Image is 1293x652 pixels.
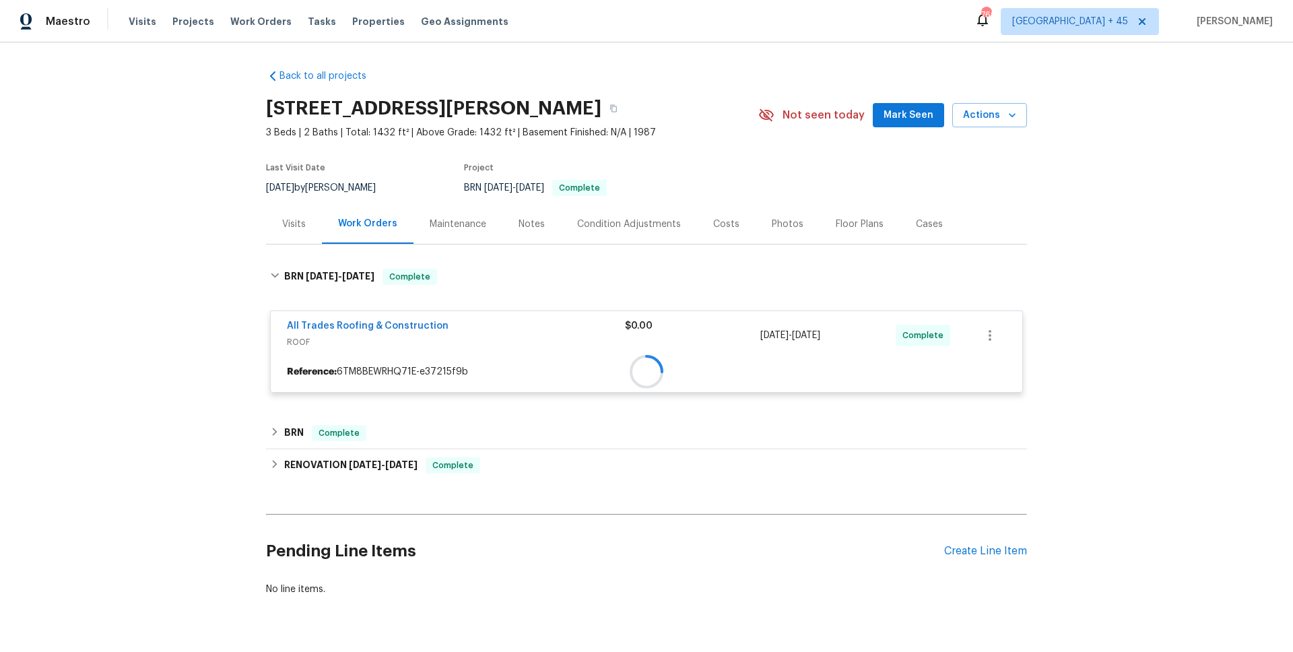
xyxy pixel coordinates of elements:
[902,329,949,342] span: Complete
[313,426,365,440] span: Complete
[519,218,545,231] div: Notes
[230,15,292,28] span: Work Orders
[284,457,418,474] h6: RENOVATION
[873,103,944,128] button: Mark Seen
[338,217,397,230] div: Work Orders
[430,218,486,231] div: Maintenance
[760,331,789,340] span: [DATE]
[554,184,605,192] span: Complete
[266,102,601,115] h2: [STREET_ADDRESS][PERSON_NAME]
[384,270,436,284] span: Complete
[266,520,944,583] h2: Pending Line Items
[266,255,1027,298] div: BRN [DATE]-[DATE]Complete
[306,271,338,281] span: [DATE]
[266,183,294,193] span: [DATE]
[172,15,214,28] span: Projects
[266,164,325,172] span: Last Visit Date
[266,417,1027,449] div: BRN Complete
[577,218,681,231] div: Condition Adjustments
[282,218,306,231] div: Visits
[601,96,626,121] button: Copy Address
[916,218,943,231] div: Cases
[349,460,418,469] span: -
[884,107,933,124] span: Mark Seen
[1012,15,1128,28] span: [GEOGRAPHIC_DATA] + 45
[349,460,381,469] span: [DATE]
[464,183,607,193] span: BRN
[284,269,374,285] h6: BRN
[464,164,494,172] span: Project
[963,107,1016,124] span: Actions
[484,183,512,193] span: [DATE]
[944,545,1027,558] div: Create Line Item
[266,180,392,196] div: by [PERSON_NAME]
[46,15,90,28] span: Maestro
[308,17,336,26] span: Tasks
[266,449,1027,482] div: RENOVATION [DATE]-[DATE]Complete
[284,425,304,441] h6: BRN
[342,271,374,281] span: [DATE]
[427,459,479,472] span: Complete
[792,331,820,340] span: [DATE]
[266,69,395,83] a: Back to all projects
[385,460,418,469] span: [DATE]
[306,271,374,281] span: -
[129,15,156,28] span: Visits
[713,218,739,231] div: Costs
[952,103,1027,128] button: Actions
[1191,15,1273,28] span: [PERSON_NAME]
[484,183,544,193] span: -
[836,218,884,231] div: Floor Plans
[421,15,508,28] span: Geo Assignments
[287,335,625,349] span: ROOF
[352,15,405,28] span: Properties
[772,218,803,231] div: Photos
[981,8,991,22] div: 769
[783,108,865,122] span: Not seen today
[516,183,544,193] span: [DATE]
[266,126,758,139] span: 3 Beds | 2 Baths | Total: 1432 ft² | Above Grade: 1432 ft² | Basement Finished: N/A | 1987
[287,321,449,331] a: All Trades Roofing & Construction
[760,329,820,342] span: -
[625,321,653,331] span: $0.00
[266,583,1027,596] div: No line items.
